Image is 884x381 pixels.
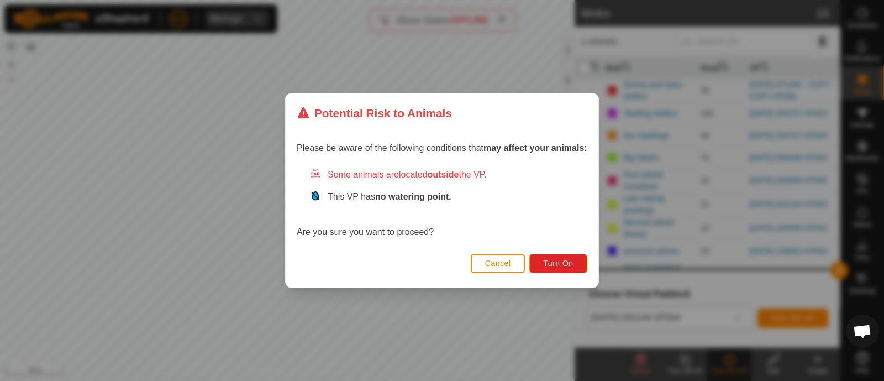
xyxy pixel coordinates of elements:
[297,143,587,153] span: Please be aware of the following conditions that
[530,254,587,273] button: Turn On
[297,105,452,122] div: Potential Risk to Animals
[846,315,879,348] div: Open chat
[544,259,573,268] span: Turn On
[328,192,451,201] span: This VP has
[483,143,587,153] strong: may affect your animals:
[399,170,487,179] span: located the VP.
[375,192,451,201] strong: no watering point.
[485,259,511,268] span: Cancel
[471,254,525,273] button: Cancel
[310,168,587,181] div: Some animals are
[297,168,587,239] div: Are you sure you want to proceed?
[428,170,459,179] strong: outside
